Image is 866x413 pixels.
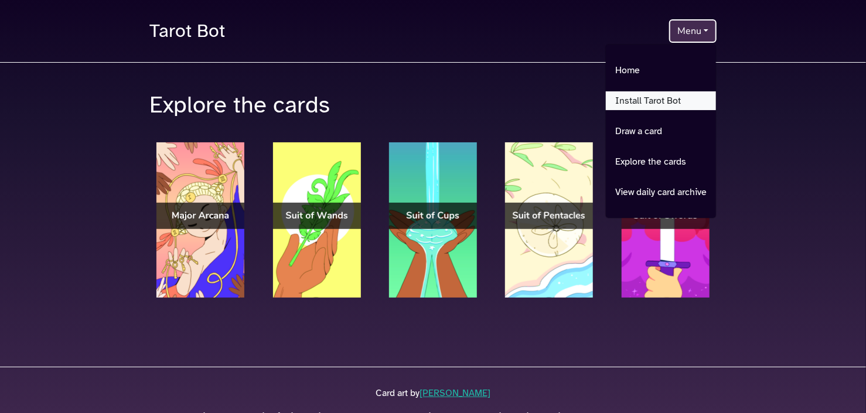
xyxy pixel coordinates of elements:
h1: Explore the cards [149,91,717,119]
img: Suit of Wands [273,142,361,298]
a: Install Tarot Bot [606,91,716,110]
a: Explore the cards [606,152,716,171]
a: [PERSON_NAME] [420,387,490,399]
img: Suit of Swords [622,142,710,298]
img: Major Arcana [156,142,244,298]
a: Draw a card [606,122,716,141]
a: View daily card archive [606,183,716,202]
a: Home [606,61,716,80]
img: Suit of Cups [389,142,477,298]
button: Menu [669,19,717,43]
img: Suit of Pentacles [505,142,593,298]
p: Card art by [149,386,717,400]
a: Tarot Bot [149,14,225,48]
